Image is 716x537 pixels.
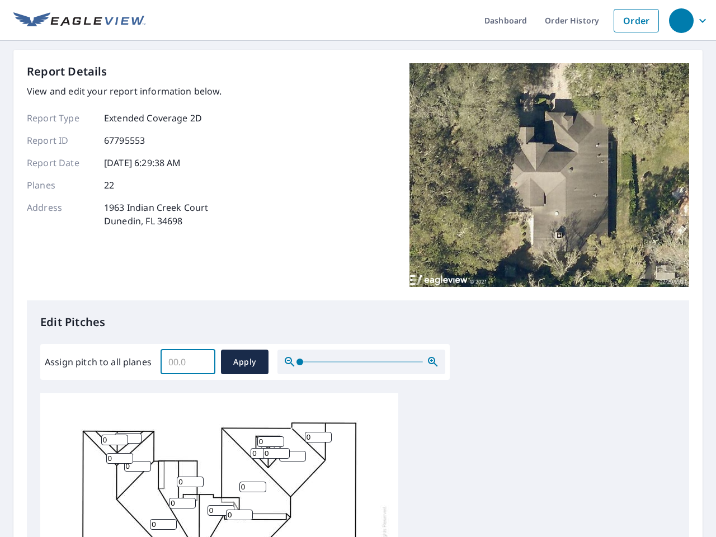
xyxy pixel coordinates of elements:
[13,12,145,29] img: EV Logo
[27,84,222,98] p: View and edit your report information below.
[27,134,94,147] p: Report ID
[104,134,145,147] p: 67795553
[104,201,208,228] p: 1963 Indian Creek Court Dunedin, FL 34698
[27,63,107,80] p: Report Details
[27,178,94,192] p: Planes
[27,201,94,228] p: Address
[221,350,268,374] button: Apply
[45,355,152,369] label: Assign pitch to all planes
[161,346,215,378] input: 00.0
[614,9,659,32] a: Order
[104,178,114,192] p: 22
[104,111,202,125] p: Extended Coverage 2D
[409,63,689,287] img: Top image
[27,111,94,125] p: Report Type
[104,156,181,169] p: [DATE] 6:29:38 AM
[230,355,260,369] span: Apply
[27,156,94,169] p: Report Date
[40,314,676,331] p: Edit Pitches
